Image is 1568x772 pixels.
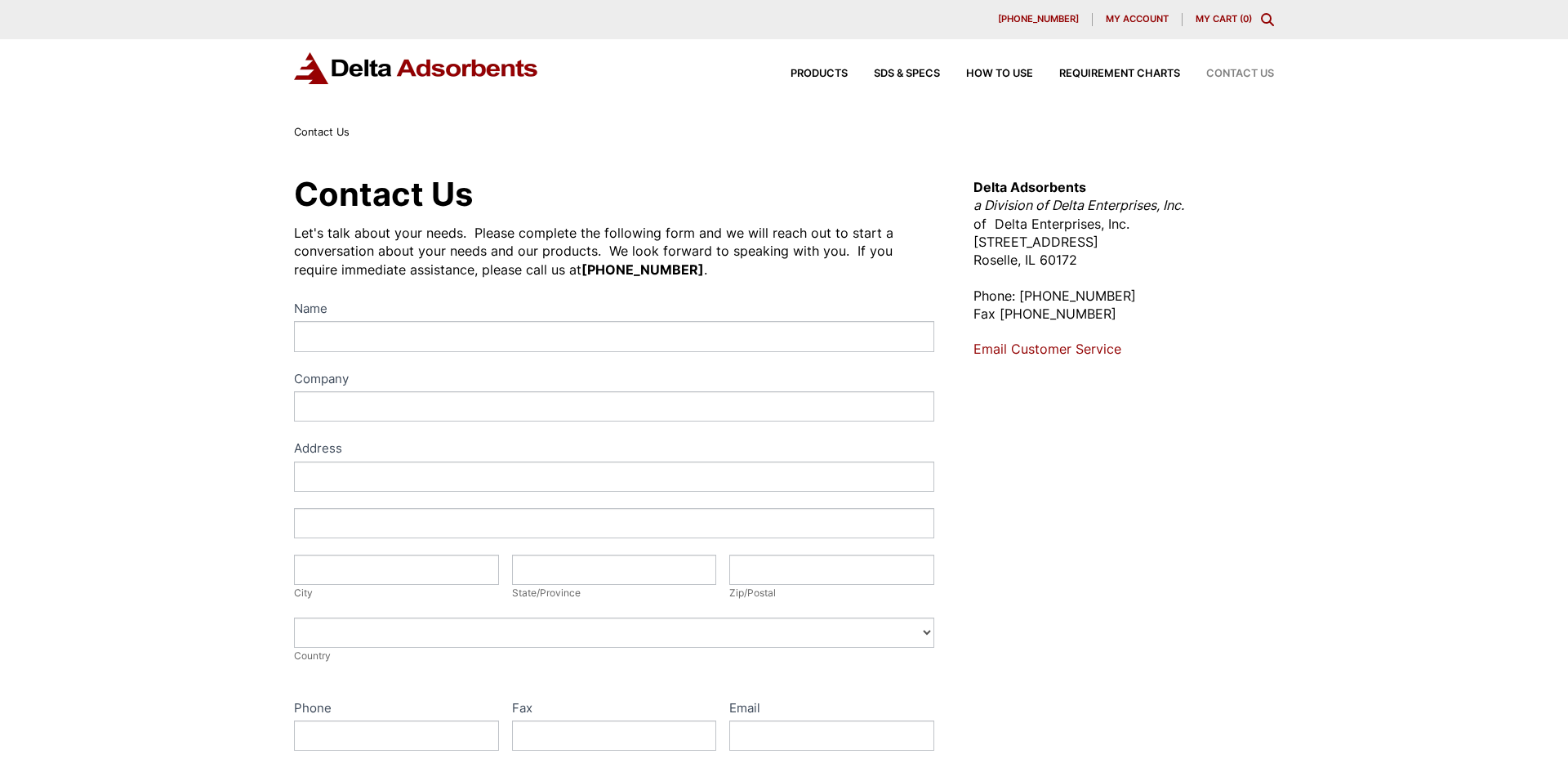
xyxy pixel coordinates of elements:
span: Contact Us [294,126,350,138]
span: [PHONE_NUMBER] [998,15,1079,24]
em: a Division of Delta Enterprises, Inc. [973,197,1184,213]
div: Toggle Modal Content [1261,13,1274,26]
div: Country [294,648,934,664]
div: Address [294,438,934,462]
label: Name [294,298,934,322]
label: Fax [512,698,717,721]
label: Phone [294,698,499,721]
a: SDS & SPECS [848,69,940,79]
p: Phone: [PHONE_NUMBER] Fax [PHONE_NUMBER] [973,287,1274,324]
a: Requirement Charts [1033,69,1180,79]
h1: Contact Us [294,178,934,211]
div: State/Province [512,585,717,601]
span: My account [1106,15,1169,24]
label: Email [729,698,934,721]
a: Contact Us [1180,69,1274,79]
a: Email Customer Service [973,341,1121,357]
span: 0 [1243,13,1249,25]
img: Delta Adsorbents [294,52,539,84]
strong: Delta Adsorbents [973,179,1086,195]
div: Zip/Postal [729,585,934,601]
p: of Delta Enterprises, Inc. [STREET_ADDRESS] Roselle, IL 60172 [973,178,1274,270]
strong: [PHONE_NUMBER] [581,261,704,278]
div: Let's talk about your needs. Please complete the following form and we will reach out to start a ... [294,224,934,279]
span: Products [791,69,848,79]
span: SDS & SPECS [874,69,940,79]
a: [PHONE_NUMBER] [985,13,1093,26]
a: How to Use [940,69,1033,79]
span: How to Use [966,69,1033,79]
a: My account [1093,13,1183,26]
div: City [294,585,499,601]
label: Company [294,368,934,392]
a: Products [764,69,848,79]
a: My Cart (0) [1196,13,1252,25]
span: Requirement Charts [1059,69,1180,79]
span: Contact Us [1206,69,1274,79]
